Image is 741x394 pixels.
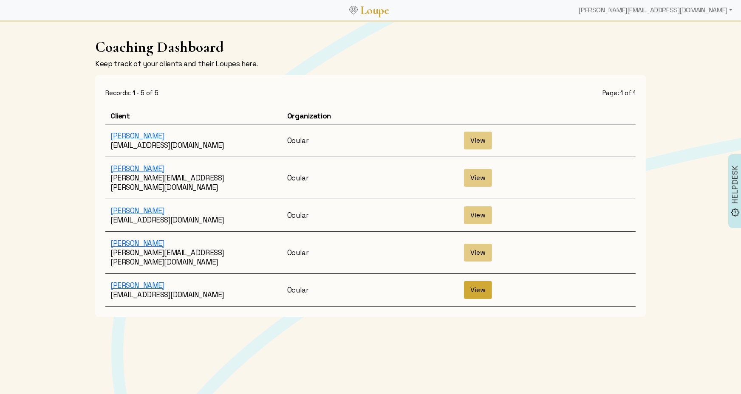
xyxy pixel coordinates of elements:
button: View [464,281,492,299]
div: Ocular [282,248,459,257]
button: View [464,132,492,149]
button: View [464,244,492,262]
div: [EMAIL_ADDRESS][DOMAIN_NAME] [105,206,282,225]
a: Loupe [358,3,392,18]
img: Loupe Logo [349,6,358,14]
div: [EMAIL_ADDRESS][DOMAIN_NAME] [105,131,282,150]
a: [PERSON_NAME] [110,131,164,141]
img: brightness_alert_FILL0_wght500_GRAD0_ops.svg [731,208,740,217]
div: Ocular [282,285,459,295]
div: Ocular [282,211,459,220]
div: [PERSON_NAME][EMAIL_ADDRESS][DOMAIN_NAME] [575,2,736,19]
a: [PERSON_NAME] [110,164,164,173]
div: [PERSON_NAME][EMAIL_ADDRESS][PERSON_NAME][DOMAIN_NAME] [105,239,282,267]
button: View [464,206,492,224]
div: Client [105,111,282,121]
a: [PERSON_NAME] [110,206,164,215]
div: Records: 1 - 5 of 5 [105,89,158,97]
div: Ocular [282,173,459,183]
div: Ocular [282,136,459,145]
a: [PERSON_NAME] [110,281,164,290]
div: Page: 1 of 1 [602,89,636,97]
h1: Coaching Dashboard [90,38,651,56]
div: [EMAIL_ADDRESS][DOMAIN_NAME] [105,281,282,299]
div: Organization [282,111,459,121]
a: [PERSON_NAME] [110,239,164,248]
button: View [464,169,492,187]
div: [PERSON_NAME][EMAIL_ADDRESS][PERSON_NAME][DOMAIN_NAME] [105,164,282,192]
p: Keep track of your clients and their Loupes here. [90,59,651,68]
